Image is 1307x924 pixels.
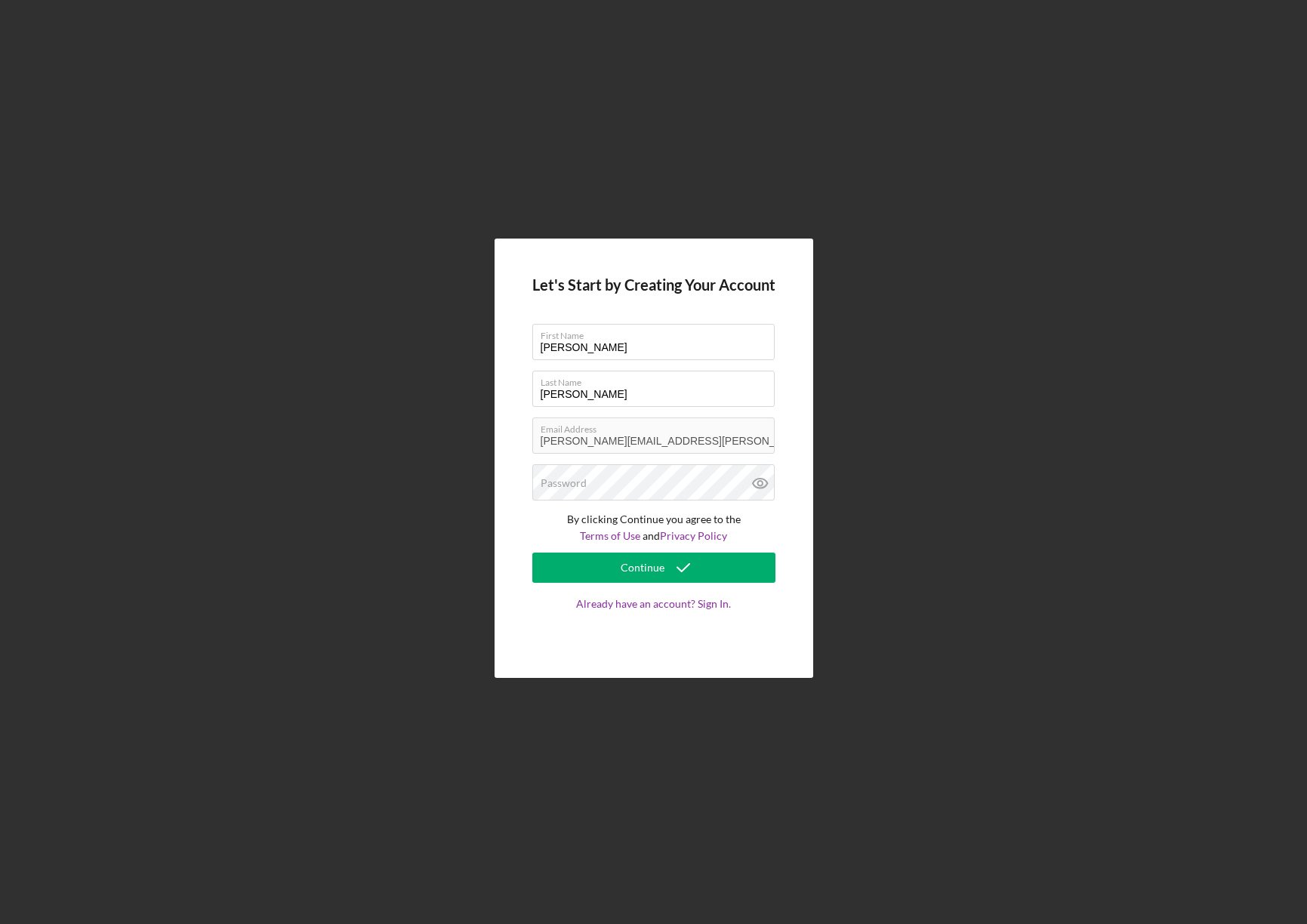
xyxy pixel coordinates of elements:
p: By clicking Continue you agree to the and [532,511,775,545]
a: Already have an account? Sign In. [532,598,775,640]
a: Privacy Policy [660,529,727,542]
a: Terms of Use [580,529,640,542]
label: Password [541,477,587,489]
label: Last Name [541,371,775,388]
div: Continue [621,553,664,583]
h4: Let's Start by Creating Your Account [532,276,775,294]
button: Continue [532,553,775,583]
label: Email Address [541,418,775,435]
label: First Name [541,325,775,341]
